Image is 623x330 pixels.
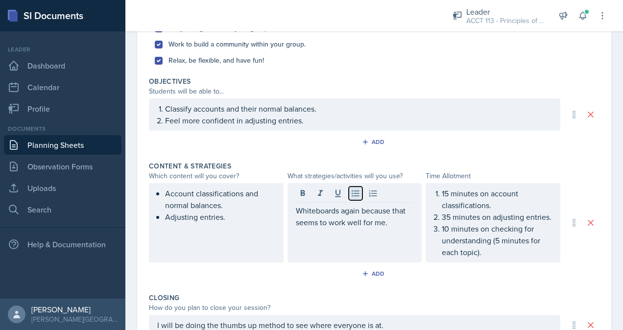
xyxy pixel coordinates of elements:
div: Time Allotment [426,171,560,181]
p: Classify accounts and their normal balances. [165,103,552,115]
button: Add [359,135,390,149]
p: 10 minutes on checking for understanding (5 minutes for each topic). [442,223,552,258]
div: Help & Documentation [4,235,121,254]
a: Observation Forms [4,157,121,176]
p: Whiteboards again because that seems to work well for me. [296,205,414,228]
label: Content & Strategies [149,161,231,171]
label: Closing [149,293,179,303]
a: Search [4,200,121,219]
p: 15 minutes on account classifications. [442,188,552,211]
div: [PERSON_NAME] [31,305,118,314]
div: [PERSON_NAME][GEOGRAPHIC_DATA] [31,314,118,324]
div: Leader [4,45,121,54]
a: Profile [4,99,121,118]
a: Planning Sheets [4,135,121,155]
a: Calendar [4,77,121,97]
div: What strategies/activities will you use? [288,171,422,181]
p: Account classifications and normal balances. [165,188,275,211]
div: How do you plan to close your session? [149,303,560,313]
p: Feel more confident in adjusting entries. [165,115,552,126]
div: Students will be able to... [149,86,560,96]
div: Add [364,270,385,278]
a: Dashboard [4,56,121,75]
div: ACCT 113 - Principles of Accounting I / Fall 2025 [466,16,545,26]
div: Documents [4,124,121,133]
div: Leader [466,6,545,18]
a: Uploads [4,178,121,198]
button: Add [359,266,390,281]
label: Work to build a community within your group. [168,39,306,49]
div: Add [364,138,385,146]
label: Objectives [149,76,191,86]
p: Adjusting entries. [165,211,275,223]
div: Which content will you cover? [149,171,284,181]
label: Relax, be flexible, and have fun! [168,55,264,66]
p: 35 minutes on adjusting entries. [442,211,552,223]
